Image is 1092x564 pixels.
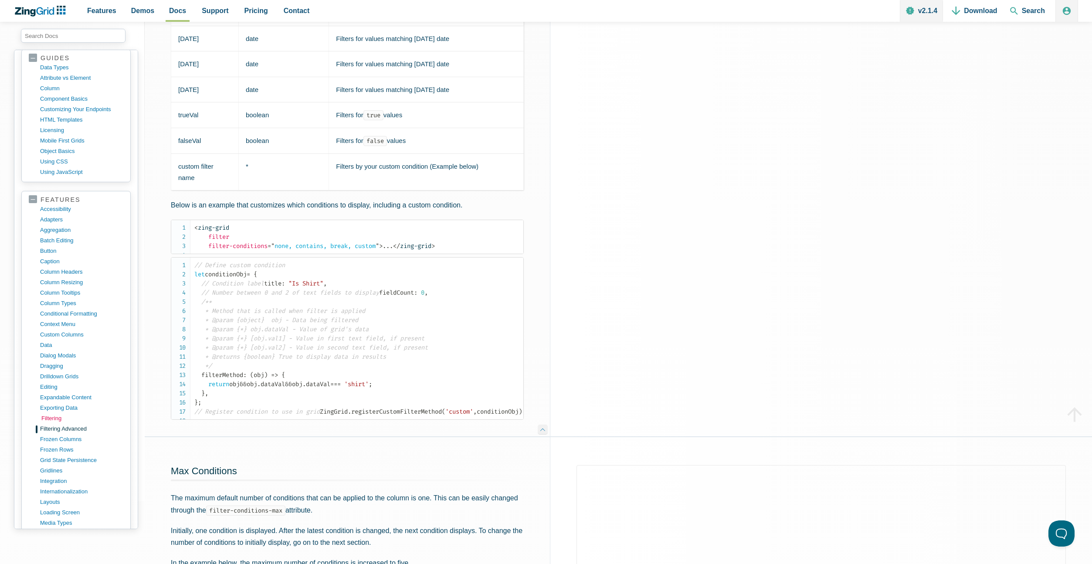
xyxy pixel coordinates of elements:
[14,6,70,17] a: ZingChart Logo. Click to return to the homepage
[40,486,123,497] a: internationalization
[29,54,123,62] a: guides
[194,223,523,251] code: ...
[40,298,123,309] a: column types
[171,26,239,51] td: [DATE]
[40,256,123,267] a: caption
[208,233,229,241] span: filter
[40,497,123,507] a: layouts
[238,51,329,77] td: date
[40,235,123,246] a: batch editing
[40,204,123,214] a: accessibility
[271,242,275,250] span: "
[284,5,310,17] span: Contact
[424,289,428,296] span: ,
[40,83,123,94] a: column
[171,465,237,476] a: Max Conditions
[40,424,123,434] a: filtering advanced
[40,73,123,83] a: Attribute vs Element
[264,371,268,379] span: )
[257,381,261,388] span: .
[40,465,123,476] a: gridlines
[414,289,417,296] span: :
[194,408,320,415] span: // Register condition to use in grid
[329,51,524,77] td: Filters for values matching [DATE] date
[40,445,123,455] a: frozen rows
[329,128,524,154] td: Filters for values
[40,350,123,361] a: dialog modals
[171,77,239,102] td: [DATE]
[198,399,201,406] span: ;
[238,102,329,128] td: boolean
[40,288,123,298] a: column tooltips
[40,136,123,146] a: mobile first grids
[205,390,208,397] span: ,
[201,390,205,397] span: }
[348,408,351,415] span: .
[40,214,123,225] a: adapters
[238,26,329,51] td: date
[201,371,243,379] span: filterMethod
[393,242,431,250] span: zing-grid
[40,277,123,288] a: column resizing
[40,267,123,277] a: column headers
[169,5,186,17] span: Docs
[194,224,198,231] span: <
[363,136,387,146] code: false
[171,154,239,190] td: custom filter name
[329,26,524,51] td: Filters for values matching [DATE] date
[194,261,523,416] code: conditionObj title fieldCount obj obj dataVal obj dataVal ZingGrid conditionObj
[21,29,125,43] input: search input
[201,280,264,287] span: // Condition label
[379,242,383,250] span: >
[40,403,123,413] a: exporting data
[40,115,123,125] a: HTML templates
[40,392,123,403] a: expandable content
[40,382,123,392] a: editing
[268,242,379,250] span: none, contains, break, custom
[194,262,285,269] span: // Define custom condition
[171,525,524,548] p: Initially, one condition is displayed. After the latest condition is changed, the next condition ...
[254,271,257,278] span: {
[285,381,292,388] span: &&
[171,51,239,77] td: [DATE]
[40,330,123,340] a: custom columns
[40,156,123,167] a: using CSS
[40,319,123,330] a: context menu
[202,5,228,17] span: Support
[281,371,285,379] span: {
[194,399,198,406] span: }
[519,408,522,415] span: )
[40,371,123,382] a: drilldown grids
[288,280,323,287] span: "Is Shirt"
[522,408,526,415] span: ;
[40,340,123,350] a: data
[421,289,424,296] span: 0
[206,506,285,516] code: filter-conditions-max
[376,242,379,250] span: "
[442,408,445,415] span: (
[268,242,271,250] span: =
[40,528,123,539] a: mobile
[40,62,123,73] a: data types
[208,381,229,388] span: return
[1048,520,1075,547] iframe: Toggle Customer Support
[131,5,154,17] span: Demos
[329,154,524,190] td: Filters by your custom condition (Example below)
[40,225,123,235] a: aggregation
[171,102,239,128] td: trueVal
[208,242,268,250] span: filter-conditions
[243,371,247,379] span: :
[40,246,123,256] a: button
[40,361,123,371] a: dragging
[281,280,285,287] span: :
[329,102,524,128] td: Filters for values
[40,94,123,104] a: component basics
[247,271,250,278] span: =
[29,196,123,204] a: features
[40,455,123,465] a: grid state persistence
[238,77,329,102] td: date
[351,408,442,415] span: registerCustomFilterMethod
[40,309,123,319] a: conditional formatting
[344,381,369,388] span: 'shirt'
